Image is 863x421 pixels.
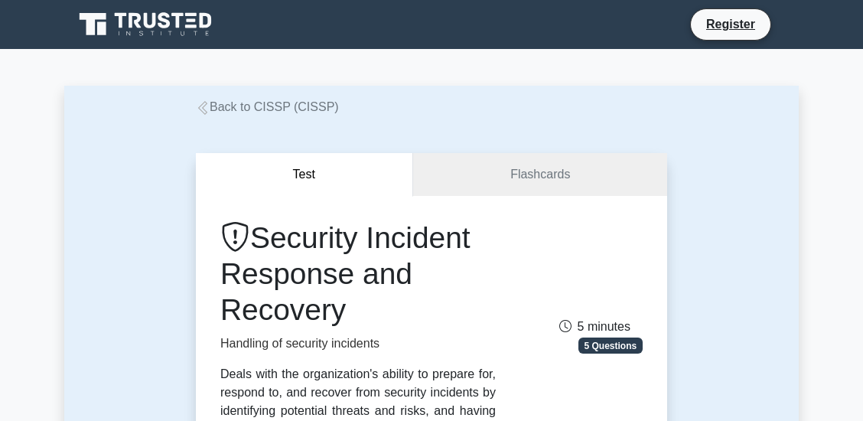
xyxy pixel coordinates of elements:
[196,153,413,197] button: Test
[220,220,496,328] h1: Security Incident Response and Recovery
[413,153,667,197] a: Flashcards
[559,320,630,333] span: 5 minutes
[578,338,643,353] span: 5 Questions
[697,15,764,34] a: Register
[220,335,496,353] p: Handling of security incidents
[196,100,339,113] a: Back to CISSP (CISSP)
